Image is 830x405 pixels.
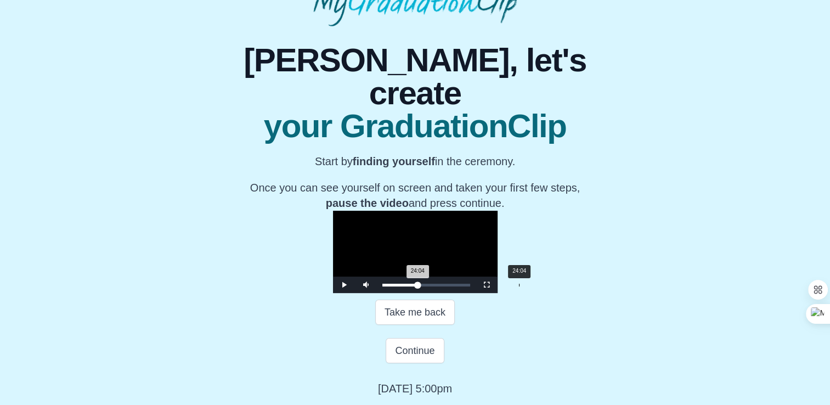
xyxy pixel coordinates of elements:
p: Start by in the ceremony. [207,154,623,169]
button: Continue [386,338,444,363]
span: [PERSON_NAME], let's create [207,44,623,110]
p: Once you can see yourself on screen and taken your first few steps, and press continue. [207,180,623,211]
button: Play [333,277,355,293]
p: [DATE] 5:00pm [378,381,452,396]
div: Progress Bar [382,284,470,286]
b: pause the video [326,197,409,209]
span: your GraduationClip [207,110,623,143]
button: Mute [355,277,377,293]
button: Fullscreen [476,277,498,293]
b: finding yourself [353,155,435,167]
button: Take me back [375,300,455,325]
div: Video Player [333,211,498,293]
